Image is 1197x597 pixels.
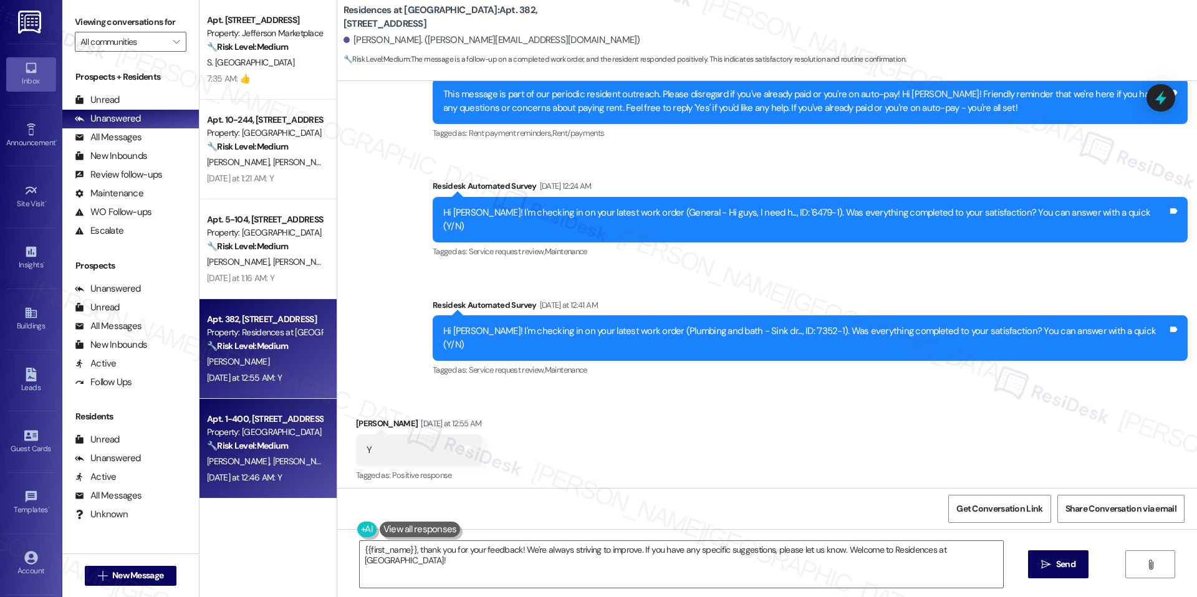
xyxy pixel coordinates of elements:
div: Hi [PERSON_NAME]! I'm checking in on your latest work order (Plumbing and bath - Sink dr..., ID: ... [443,325,1168,351]
label: Viewing conversations for [75,12,186,32]
div: All Messages [75,320,142,333]
div: Tagged as: [433,124,1188,142]
div: Apt. [STREET_ADDRESS] [207,14,322,27]
div: Unanswered [75,452,141,465]
div: Prospects + Residents [62,70,199,84]
div: Apt. 10-244, [STREET_ADDRESS] [207,113,322,127]
a: Account [6,547,56,581]
span: [PERSON_NAME] [207,356,269,367]
div: Property: Jefferson Marketplace [207,27,322,40]
button: Send [1028,550,1089,578]
img: ResiDesk Logo [18,11,44,34]
i:  [173,37,180,47]
div: Apt. 5-104, [STREET_ADDRESS] [207,213,322,226]
button: Share Conversation via email [1057,495,1185,523]
a: Templates • [6,486,56,520]
div: [DATE] at 1:21 AM: Y [207,173,274,184]
div: WO Follow-ups [75,206,151,219]
div: Residesk Automated Survey [433,179,1188,197]
div: [PERSON_NAME] [356,417,482,434]
div: Property: Residences at [GEOGRAPHIC_DATA] [207,326,322,339]
a: Leads [6,364,56,398]
div: Residesk Automated Survey [433,298,1188,316]
div: Unread [75,93,120,107]
span: Get Conversation Link [956,502,1042,515]
b: Residences at [GEOGRAPHIC_DATA]: Apt. 382, [STREET_ADDRESS] [344,4,593,31]
button: New Message [85,566,177,586]
span: • [43,259,45,267]
div: Apt. 382, [STREET_ADDRESS] [207,313,322,326]
div: Property: [GEOGRAPHIC_DATA] [207,127,322,140]
div: Unknown [75,508,128,521]
div: New Inbounds [75,150,147,163]
div: Prospects [62,259,199,272]
div: Active [75,470,117,484]
span: Maintenance [545,365,587,375]
div: [DATE] at 1:16 AM: Y [207,272,274,284]
span: [PERSON_NAME] [272,256,335,267]
span: [PERSON_NAME] [207,256,273,267]
span: Maintenance [545,246,587,257]
div: Review follow-ups [75,168,162,181]
span: Service request review , [469,365,545,375]
a: Guest Cards [6,425,56,459]
div: [DATE] at 12:55 AM: Y [207,372,282,383]
div: Y [367,444,372,457]
a: Insights • [6,241,56,275]
span: Send [1056,558,1075,571]
div: [DATE] 12:24 AM [537,179,592,193]
div: [DATE] at 12:41 AM [537,298,598,312]
div: All Messages [75,131,142,144]
i:  [1041,560,1050,570]
div: Unread [75,301,120,314]
div: Apt. 1-400, [STREET_ADDRESS] [207,413,322,426]
input: All communities [80,32,166,52]
strong: 🔧 Risk Level: Medium [207,340,288,351]
div: Unanswered [75,112,141,125]
div: Active [75,357,117,370]
strong: 🔧 Risk Level: Medium [344,54,410,64]
span: [PERSON_NAME] [272,156,335,168]
div: Escalate [75,224,123,237]
div: All Messages [75,489,142,502]
span: [PERSON_NAME] [272,456,335,467]
div: This message is part of our periodic resident outreach. Please disregard if you've already paid o... [443,88,1168,115]
span: Rent/payments [552,128,605,138]
textarea: To enrich screen reader interactions, please activate Accessibility in Grammarly extension settings [360,541,1003,588]
strong: 🔧 Risk Level: Medium [207,241,288,252]
div: Property: [GEOGRAPHIC_DATA] [207,426,322,439]
span: Share Conversation via email [1065,502,1176,515]
a: Inbox [6,57,56,91]
div: Property: [GEOGRAPHIC_DATA] [207,226,322,239]
div: Follow Ups [75,376,132,389]
div: Tagged as: [433,242,1188,260]
span: Service request review , [469,246,545,257]
div: Residents [62,410,199,423]
span: [PERSON_NAME] [207,156,273,168]
span: • [55,136,57,145]
span: [PERSON_NAME] [207,456,273,467]
div: [PERSON_NAME]. ([PERSON_NAME][EMAIL_ADDRESS][DOMAIN_NAME]) [344,34,640,47]
div: Tagged as: [356,466,482,484]
a: Buildings [6,302,56,336]
div: New Inbounds [75,338,147,351]
span: New Message [112,569,163,582]
strong: 🔧 Risk Level: Medium [207,440,288,451]
span: S. [GEOGRAPHIC_DATA] [207,57,294,68]
i:  [1146,560,1155,570]
strong: 🔧 Risk Level: Medium [207,141,288,152]
div: Unanswered [75,282,141,295]
a: Site Visit • [6,180,56,214]
span: Rent payment reminders , [469,128,552,138]
span: • [48,504,50,512]
span: Positive response [392,470,452,480]
div: Hi [PERSON_NAME]! I'm checking in on your latest work order (General - Hi guys, I need h..., ID: ... [443,206,1168,233]
div: Maintenance [75,187,143,200]
button: Get Conversation Link [948,495,1050,523]
i:  [98,571,107,581]
div: 7:35 AM: 👍 [207,73,250,84]
div: [DATE] at 12:55 AM [418,417,481,430]
div: Unread [75,433,120,446]
div: [DATE] at 12:46 AM: Y [207,472,282,483]
strong: 🔧 Risk Level: Medium [207,41,288,52]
